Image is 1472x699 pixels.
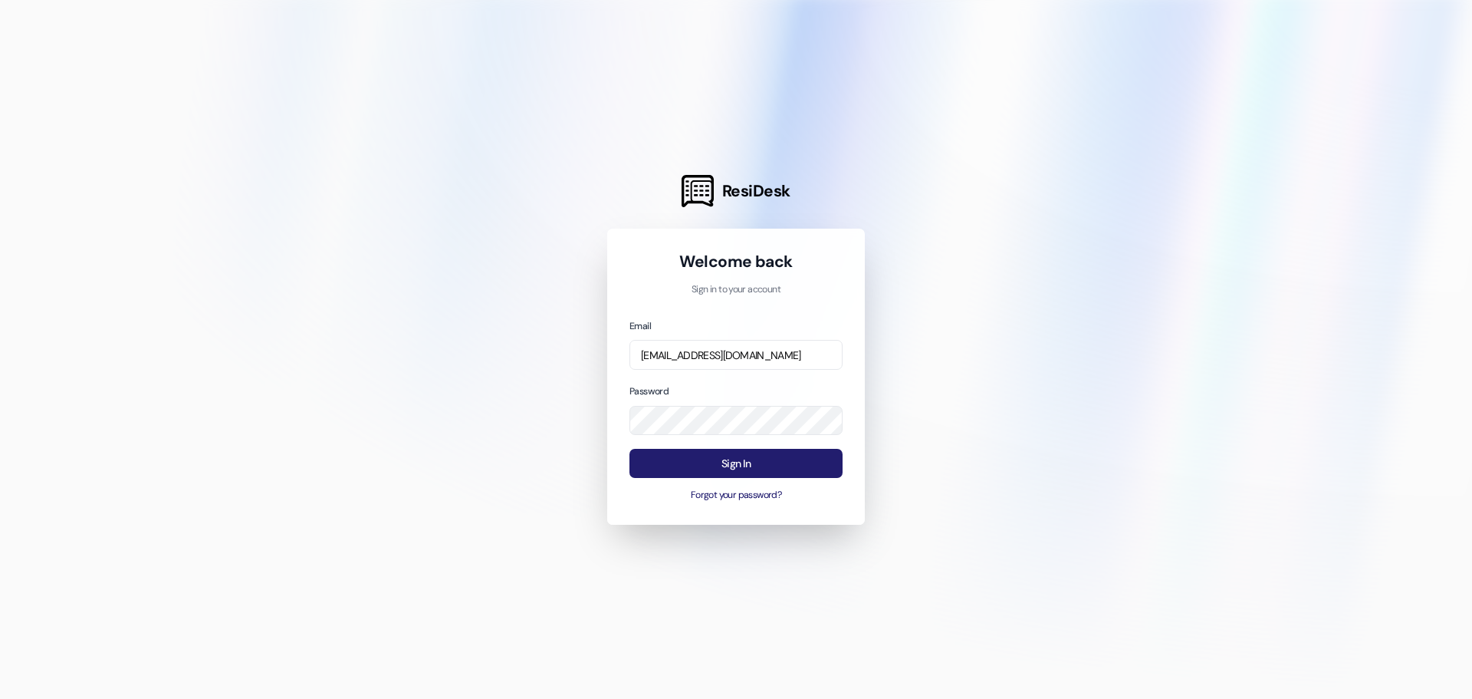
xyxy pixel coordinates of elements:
[629,251,843,272] h1: Welcome back
[629,489,843,503] button: Forgot your password?
[629,320,651,332] label: Email
[629,340,843,370] input: name@example.com
[629,385,669,397] label: Password
[722,180,790,202] span: ResiDesk
[629,449,843,479] button: Sign In
[629,283,843,297] p: Sign in to your account
[682,175,714,207] img: ResiDesk Logo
